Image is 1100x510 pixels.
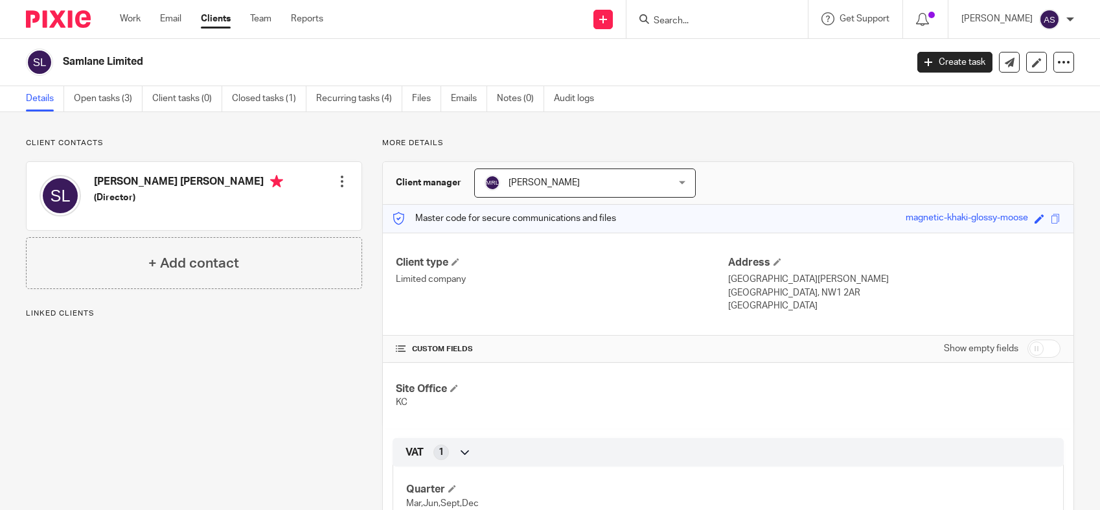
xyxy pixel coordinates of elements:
[26,308,362,319] p: Linked clients
[451,86,487,111] a: Emails
[485,175,500,191] img: svg%3E
[840,14,889,23] span: Get Support
[94,175,283,191] h4: [PERSON_NAME] [PERSON_NAME]
[728,286,1060,299] p: [GEOGRAPHIC_DATA], NW1 2AR
[26,49,53,76] img: svg%3E
[652,16,769,27] input: Search
[497,86,544,111] a: Notes (0)
[917,52,992,73] a: Create task
[728,256,1060,270] h4: Address
[26,10,91,28] img: Pixie
[40,175,81,216] img: svg%3E
[961,12,1033,25] p: [PERSON_NAME]
[396,398,407,407] span: KC
[382,138,1074,148] p: More details
[554,86,604,111] a: Audit logs
[406,499,479,508] span: Mar,Jun,Sept,Dec
[406,483,728,496] h4: Quarter
[396,344,728,354] h4: CUSTOM FIELDS
[906,211,1028,226] div: magnetic-khaki-glossy-moose
[412,86,441,111] a: Files
[152,86,222,111] a: Client tasks (0)
[63,55,731,69] h2: Samlane Limited
[201,12,231,25] a: Clients
[120,12,141,25] a: Work
[316,86,402,111] a: Recurring tasks (4)
[728,299,1060,312] p: [GEOGRAPHIC_DATA]
[439,446,444,459] span: 1
[396,382,728,396] h4: Site Office
[509,178,580,187] span: [PERSON_NAME]
[1039,9,1060,30] img: svg%3E
[396,176,461,189] h3: Client manager
[291,12,323,25] a: Reports
[393,212,616,225] p: Master code for secure communications and files
[728,273,1060,286] p: [GEOGRAPHIC_DATA][PERSON_NAME]
[94,191,283,204] h5: (Director)
[396,273,728,286] p: Limited company
[26,86,64,111] a: Details
[250,12,271,25] a: Team
[944,342,1018,355] label: Show empty fields
[406,446,424,459] span: VAT
[148,253,239,273] h4: + Add contact
[74,86,143,111] a: Open tasks (3)
[232,86,306,111] a: Closed tasks (1)
[26,138,362,148] p: Client contacts
[160,12,181,25] a: Email
[396,256,728,270] h4: Client type
[270,175,283,188] i: Primary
